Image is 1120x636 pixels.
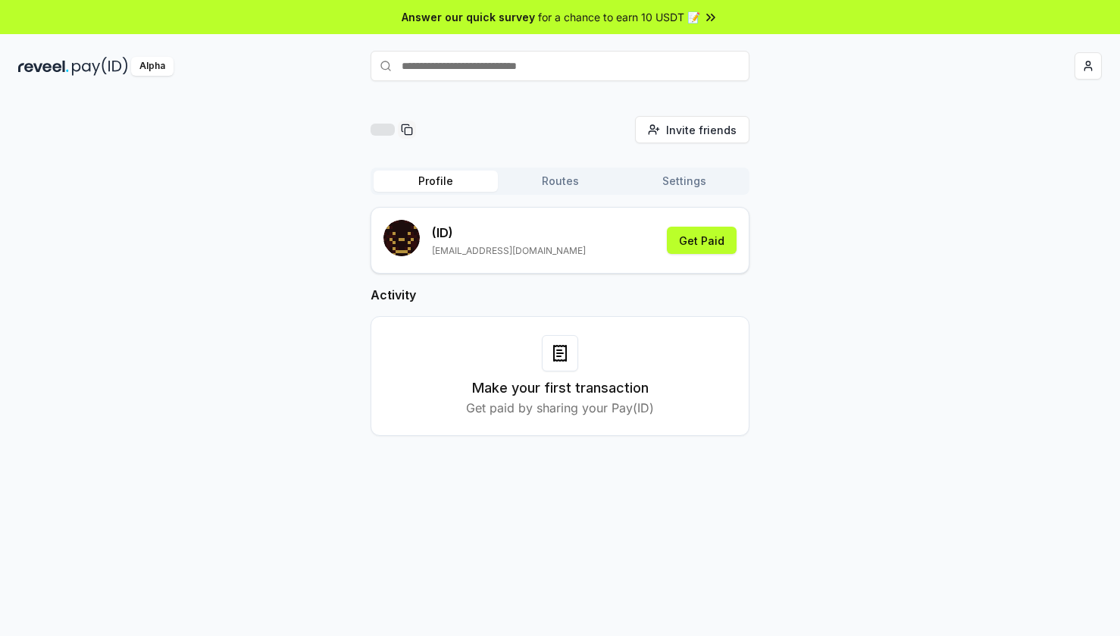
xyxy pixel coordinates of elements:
[432,224,586,242] p: (ID)
[72,57,128,76] img: pay_id
[18,57,69,76] img: reveel_dark
[666,122,737,138] span: Invite friends
[131,57,174,76] div: Alpha
[402,9,535,25] span: Answer our quick survey
[374,171,498,192] button: Profile
[432,245,586,257] p: [EMAIL_ADDRESS][DOMAIN_NAME]
[498,171,622,192] button: Routes
[472,378,649,399] h3: Make your first transaction
[635,116,749,143] button: Invite friends
[538,9,700,25] span: for a chance to earn 10 USDT 📝
[371,286,749,304] h2: Activity
[466,399,654,417] p: Get paid by sharing your Pay(ID)
[667,227,737,254] button: Get Paid
[622,171,746,192] button: Settings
